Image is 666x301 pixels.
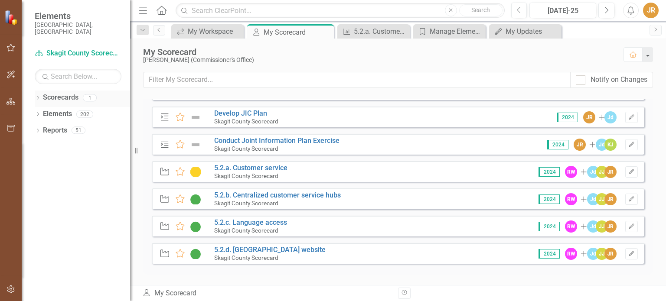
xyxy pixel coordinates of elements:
span: Elements [35,11,121,21]
div: 202 [76,110,93,118]
div: RW [565,166,577,178]
div: Jd [587,166,599,178]
div: RW [565,248,577,260]
a: Reports [43,126,67,136]
span: 2024 [557,113,578,122]
a: 5.2.a. Customer satisfaction survey [340,26,408,37]
small: Skagit County Scorecard [214,145,278,152]
img: ClearPoint Strategy [4,10,20,25]
button: Search [459,4,503,16]
img: Caution [190,167,201,177]
small: [GEOGRAPHIC_DATA], [GEOGRAPHIC_DATA] [35,21,121,36]
div: Notify on Changes [591,75,647,85]
div: My Updates [506,26,559,37]
div: RW [565,193,577,205]
div: JR [604,193,617,205]
div: JR [604,220,617,233]
div: JJ [596,220,608,233]
a: Develop JIC Plan [214,109,267,117]
span: 2024 [539,222,560,231]
div: KJ [604,139,617,151]
a: My Updates [491,26,559,37]
div: 1 [83,94,97,101]
div: Jd [604,111,617,123]
img: On Target [190,249,201,259]
div: JJ [596,248,608,260]
div: [PERSON_NAME] (Commissioner's Office) [143,57,615,63]
span: 2024 [539,167,560,177]
div: My Scorecard [142,288,392,298]
a: 5.2.c. Language access [214,218,287,227]
small: Skagit County Scorecard [214,200,278,207]
div: JR [604,248,617,260]
input: Search Below... [35,69,121,84]
span: 2024 [539,249,560,259]
div: JJ [596,193,608,205]
a: Elements [43,109,72,119]
a: Manage Elements [415,26,483,37]
small: Skagit County Scorecard [214,118,278,125]
input: Filter My Scorecard... [143,72,571,88]
div: Manage Elements [430,26,483,37]
div: Jd [596,139,608,151]
div: RW [565,220,577,233]
div: JR [583,111,595,123]
small: Skagit County Scorecard [214,227,278,234]
img: Not Defined [190,112,201,123]
a: Scorecards [43,93,78,103]
small: Skagit County Scorecard [214,172,278,179]
span: 2024 [539,194,560,204]
img: On Target [190,221,201,232]
div: Jd [587,220,599,233]
a: Skagit County Scorecard [35,49,121,58]
div: My Scorecard [143,47,615,57]
a: 5.2.b. Centralized customer service hubs [214,191,341,199]
a: Conduct Joint Information Plan Exercise [214,136,340,145]
div: 5.2.a. Customer satisfaction survey [354,26,408,37]
img: On Target [190,194,201,204]
div: JJ [596,166,608,178]
div: 51 [72,127,85,134]
small: Skagit County Scorecard [214,254,278,261]
div: JR [574,139,586,151]
span: Search [471,6,490,13]
img: Not Defined [190,139,201,150]
a: 5.2.d. [GEOGRAPHIC_DATA] website [214,246,326,254]
div: [DATE]-25 [532,6,593,16]
span: 2024 [547,140,568,149]
div: My Scorecard [264,27,332,38]
div: My Workspace [188,26,242,37]
button: JR [643,3,659,18]
a: 5.2.a. Customer service [214,164,287,172]
div: Jd [587,193,599,205]
a: My Workspace [173,26,242,37]
button: [DATE]-25 [529,3,596,18]
div: Jd [587,248,599,260]
input: Search ClearPoint... [176,3,504,18]
div: JR [604,166,617,178]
